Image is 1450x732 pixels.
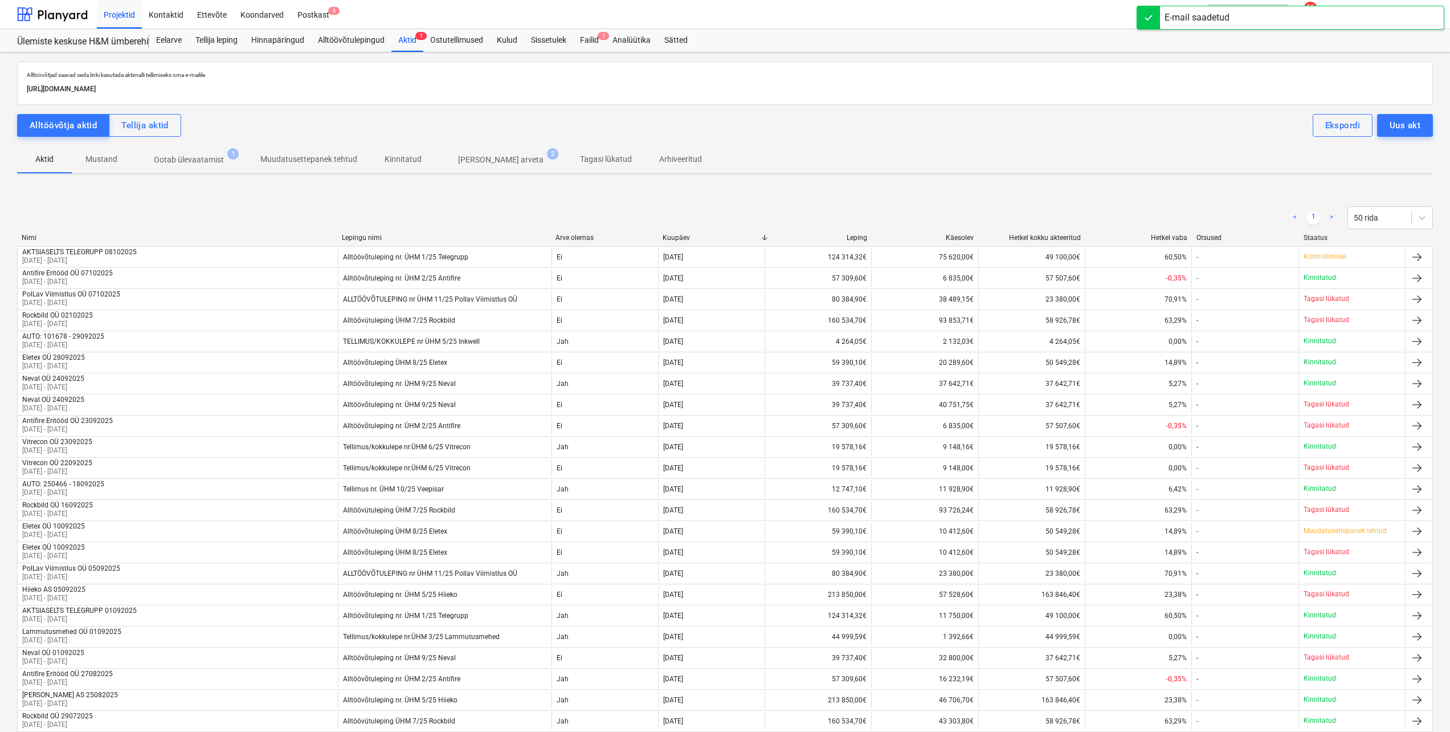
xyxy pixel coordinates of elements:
[552,396,658,414] div: Ei
[1165,295,1187,303] span: 70,91%
[22,319,93,329] p: [DATE] - [DATE]
[1304,273,1336,283] p: Kinnitatud
[871,417,978,435] div: 6 835,00€
[109,114,181,137] button: Tellija aktid
[17,114,109,137] button: Alltöövõtja aktid
[552,649,658,667] div: Ei
[328,7,340,15] span: 6
[573,29,606,52] div: Failid
[663,253,683,261] div: [DATE]
[1304,653,1349,662] p: Tagasi lükatud
[343,443,471,451] div: Tellimus/kokkulepe nr.ÜHM 6/25 Vitrecon
[978,585,1085,604] div: 163 846,40€
[22,298,120,308] p: [DATE] - [DATE]
[343,401,456,409] div: Alltöövõtuleping nr. ÜHM 9/25 Neval
[1196,506,1198,514] div: -
[552,417,658,435] div: Ei
[343,422,460,430] div: Alltöövõtuleping nr. ÜHM 2/25 Antifire
[765,501,871,519] div: 160 534,70€
[17,36,136,48] div: Ülemiste keskuse H&M ümberehitustööd [HMÜLEMISTE]
[1169,485,1187,493] span: 6,42%
[343,274,460,282] div: Alltöövõtuleping nr. ÜHM 2/25 Antifire
[227,148,239,160] span: 1
[1306,211,1320,225] a: Page 1 is your current page
[343,337,480,345] div: TELLIMUS/KOKKULEPE nr ÜHM 5/25 Inkwell
[978,311,1085,330] div: 58 926,78€
[573,29,606,52] a: Failid1
[1196,485,1198,493] div: -
[765,417,871,435] div: 57 309,60€
[30,118,97,133] div: Alltöövõtja aktid
[22,628,121,636] div: Lammutusmehed OÜ 01092025
[22,269,113,277] div: Antifire Eritööd OÜ 07102025
[765,459,871,477] div: 19 578,16€
[343,253,468,261] div: Alltöövõtuleping nr. ÜHM 1/25 Telegrupp
[663,591,683,599] div: [DATE]
[765,522,871,540] div: 59 390,10€
[983,234,1080,242] div: Hetkel kokku akteeritud
[1165,527,1187,535] span: 14,89%
[1196,464,1198,472] div: -
[978,712,1085,730] div: 58 926,78€
[391,29,423,52] div: Aktid
[657,29,695,52] div: Sätted
[121,118,169,133] div: Tellija aktid
[22,404,84,413] p: [DATE] - [DATE]
[978,332,1085,351] div: 4 264,05€
[391,29,423,52] a: Aktid1
[22,353,85,361] div: Eletex OÜ 28092025
[871,353,978,372] div: 20 289,60€
[311,29,391,52] a: Alltöövõtulepingud
[1313,114,1373,137] button: Ekspordi
[343,591,458,599] div: Alltöövõtuleping nr. ÜHM 5/25 Hiieko
[765,311,871,330] div: 160 534,70€
[871,438,978,456] div: 9 148,16€
[1304,505,1349,515] p: Tagasi lükatud
[1169,401,1187,409] span: 5,27%
[1304,526,1387,536] p: Muudatusettepanek tehtud
[871,311,978,330] div: 93 853,71€
[1196,654,1198,662] div: -
[22,340,104,350] p: [DATE] - [DATE]
[22,509,93,519] p: [DATE] - [DATE]
[27,83,1423,95] p: [URL][DOMAIN_NAME]
[343,612,468,620] div: Alltöövõtuleping nr. ÜHM 1/25 Telegrupp
[1304,589,1349,599] p: Tagasi lükatud
[27,71,1423,79] p: Alltöövõtjad saavad seda linki kasutada aktimalli tellimiseks oma e-mailile
[1090,234,1187,242] div: Hetkel vaba
[1169,654,1187,662] span: 5,27%
[1165,11,1230,25] div: E-mail saadetud
[765,670,871,688] div: 57 309,60€
[1165,548,1187,556] span: 14,89%
[22,636,121,645] p: [DATE] - [DATE]
[663,337,683,345] div: [DATE]
[871,332,978,351] div: 2 132,03€
[1304,484,1336,494] p: Kinnitatud
[552,712,658,730] div: Jah
[765,585,871,604] div: 213 850,00€
[552,353,658,372] div: Ei
[765,691,871,709] div: 213 850,00€
[22,564,120,572] div: PolLav Viimistlus OÜ 05092025
[978,670,1085,688] div: 57 507,60€
[1165,506,1187,514] span: 63,29%
[149,29,189,52] div: Eelarve
[22,467,92,477] p: [DATE] - [DATE]
[663,570,683,578] div: [DATE]
[189,29,244,52] div: Tellija leping
[1304,336,1336,346] p: Kinnitatud
[552,670,658,688] div: Jah
[1165,570,1187,578] span: 70,91%
[552,628,658,646] div: Jah
[22,572,120,582] p: [DATE] - [DATE]
[385,153,422,165] p: Kinnitatud
[1196,253,1198,261] div: -
[871,269,978,287] div: 6 835,00€
[1196,527,1198,535] div: -
[871,248,978,266] div: 75 620,00€
[663,380,683,388] div: [DATE]
[343,506,455,514] div: Alltöövütuleping ÜHM 7/25 Rockbild
[765,353,871,372] div: 59 390,10€
[1325,211,1338,225] a: Next page
[1169,464,1187,472] span: 0,00%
